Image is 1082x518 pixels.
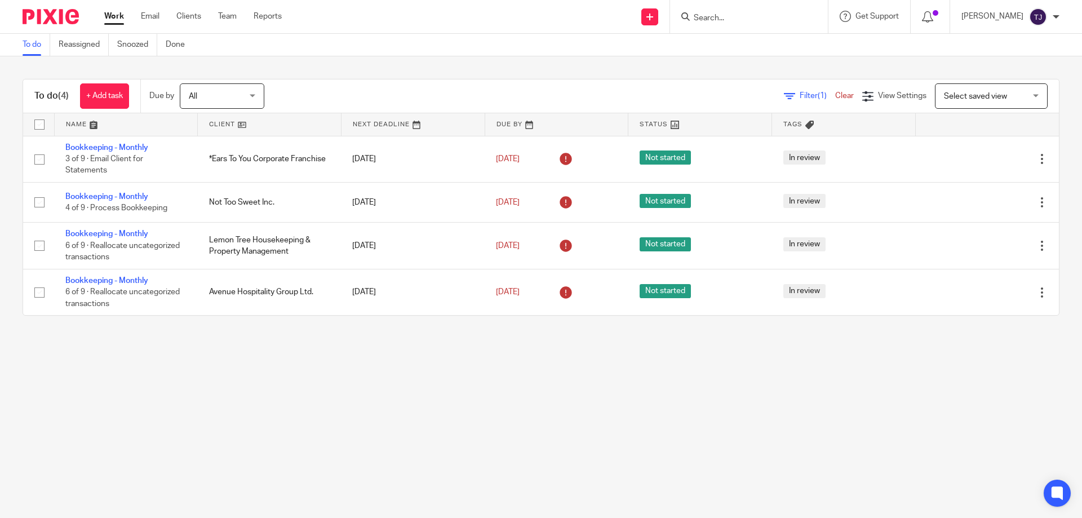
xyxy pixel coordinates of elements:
span: Not started [640,284,691,298]
span: 6 of 9 · Reallocate uncategorized transactions [65,288,180,308]
span: In review [783,284,826,298]
a: Bookkeeping - Monthly [65,277,148,285]
p: Due by [149,90,174,101]
td: [DATE] [341,182,485,222]
span: In review [783,194,826,208]
a: Bookkeeping - Monthly [65,193,148,201]
span: [DATE] [496,155,520,163]
td: Not Too Sweet Inc. [198,182,342,222]
span: Not started [640,194,691,208]
span: Filter [800,92,835,100]
p: [PERSON_NAME] [961,11,1023,22]
a: + Add task [80,83,129,109]
span: In review [783,237,826,251]
span: Get Support [855,12,899,20]
span: 4 of 9 · Process Bookkeeping [65,204,167,212]
a: To do [23,34,50,56]
input: Search [693,14,794,24]
a: Bookkeeping - Monthly [65,230,148,238]
td: [DATE] [341,269,485,315]
span: [DATE] [496,198,520,206]
span: Tags [783,121,802,127]
span: 6 of 9 · Reallocate uncategorized transactions [65,242,180,262]
span: Select saved view [944,92,1007,100]
a: Clear [835,92,854,100]
td: [DATE] [341,136,485,182]
td: Lemon Tree Housekeeping & Property Management [198,223,342,269]
span: Not started [640,237,691,251]
a: Reports [254,11,282,22]
a: Email [141,11,159,22]
a: Clients [176,11,201,22]
a: Snoozed [117,34,157,56]
span: 3 of 9 · Email Client for Statements [65,155,143,175]
h1: To do [34,90,69,102]
a: Work [104,11,124,22]
a: Team [218,11,237,22]
img: Pixie [23,9,79,24]
span: (4) [58,91,69,100]
span: Not started [640,150,691,165]
td: Avenue Hospitality Group Ltd. [198,269,342,315]
a: Reassigned [59,34,109,56]
td: *Ears To You Corporate Franchise [198,136,342,182]
span: [DATE] [496,242,520,250]
span: (1) [818,92,827,100]
a: Bookkeeping - Monthly [65,144,148,152]
span: View Settings [878,92,926,100]
span: In review [783,150,826,165]
img: svg%3E [1029,8,1047,26]
span: All [189,92,197,100]
td: [DATE] [341,223,485,269]
span: [DATE] [496,288,520,296]
a: Done [166,34,193,56]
